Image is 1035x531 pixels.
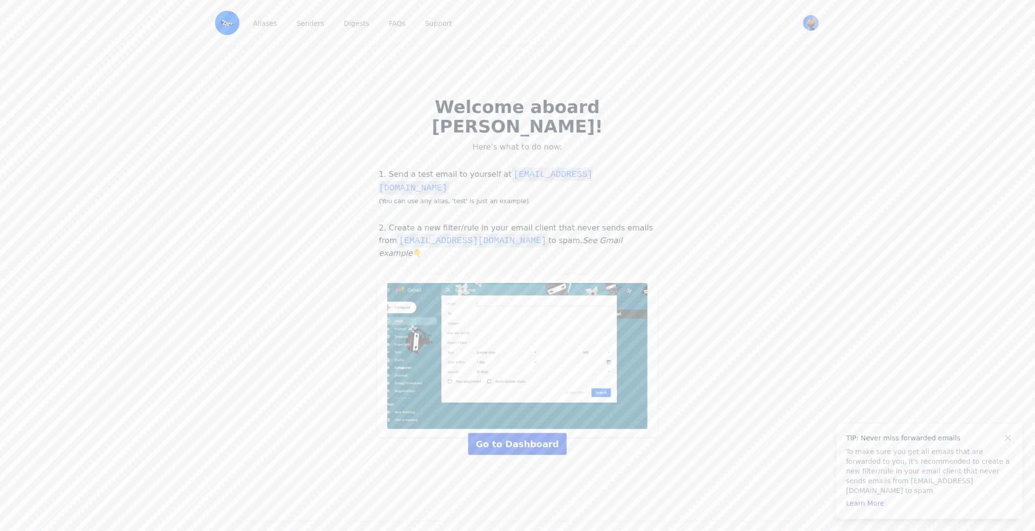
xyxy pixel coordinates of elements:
h2: Welcome aboard [PERSON_NAME]! [408,97,627,136]
img: Email Monster [215,11,239,35]
p: 1. Send a test email to yourself at [377,168,658,207]
a: Go to Dashboard [468,433,567,455]
p: 2. Create a new filter/rule in your email client that never sends emails from to spam. 👇 [377,222,658,259]
p: To make sure you get all emails that are forwarded to you, it's recommended to create a new filte... [846,447,1013,495]
code: [EMAIL_ADDRESS][DOMAIN_NAME] [397,234,548,247]
code: [EMAIL_ADDRESS][DOMAIN_NAME] [379,168,593,195]
button: User menu [802,14,820,32]
h4: TIP: Never miss forwarded emails [846,433,1013,443]
a: Learn More [846,499,884,507]
img: kendle's Avatar [803,15,819,31]
img: Add noreply@eml.monster to a Never Send to Spam filter in Gmail [387,283,648,429]
p: Here's what to do now: [408,142,627,152]
small: (You can use any alias, 'test' is just an example) [379,197,529,205]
